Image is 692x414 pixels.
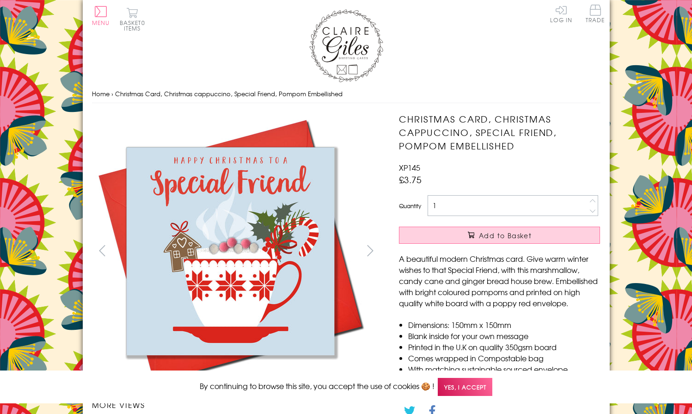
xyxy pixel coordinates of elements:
[408,330,600,341] li: Blank inside for your own message
[479,231,532,240] span: Add to Basket
[438,378,492,396] span: Yes, I accept
[92,6,110,25] button: Menu
[92,85,600,104] nav: breadcrumbs
[92,399,381,410] h3: More views
[309,9,383,82] img: Claire Giles Greetings Cards
[92,112,369,390] img: Christmas Card, Christmas cappuccino, Special Friend, Pompom Embellished
[92,240,113,261] button: prev
[120,7,145,31] button: Basket0 items
[399,202,421,210] label: Quantity
[399,112,600,152] h1: Christmas Card, Christmas cappuccino, Special Friend, Pompom Embellished
[408,352,600,364] li: Comes wrapped in Compostable bag
[399,173,422,186] span: £3.75
[399,162,420,173] span: XP145
[408,319,600,330] li: Dimensions: 150mm x 150mm
[124,19,145,32] span: 0 items
[399,227,600,244] button: Add to Basket
[408,364,600,375] li: With matching sustainable sourced envelope
[115,89,343,98] span: Christmas Card, Christmas cappuccino, Special Friend, Pompom Embellished
[92,89,110,98] a: Home
[380,112,658,389] img: Christmas Card, Christmas cappuccino, Special Friend, Pompom Embellished
[586,5,605,25] a: Trade
[360,240,380,261] button: next
[586,5,605,23] span: Trade
[550,5,572,23] a: Log In
[408,341,600,352] li: Printed in the U.K on quality 350gsm board
[92,19,110,27] span: Menu
[111,89,113,98] span: ›
[399,253,600,309] p: A beautiful modern Christmas card. Give warm winter wishes to that Special Friend, with this mars...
